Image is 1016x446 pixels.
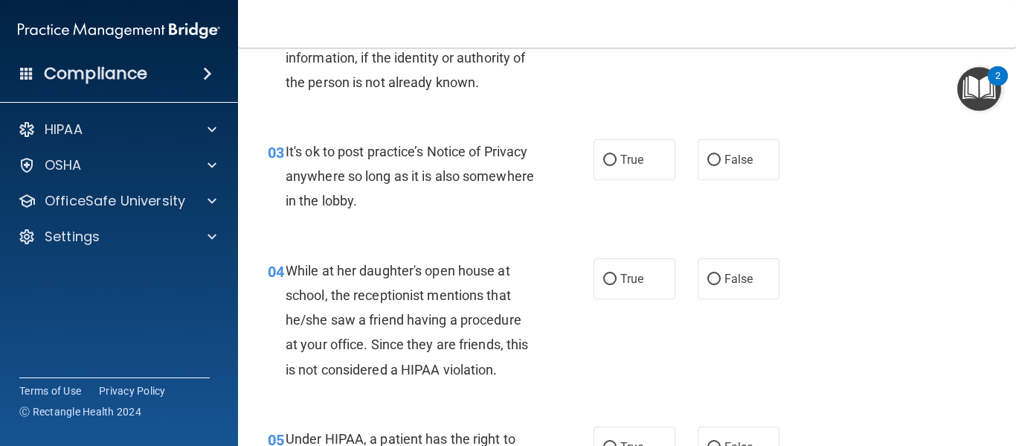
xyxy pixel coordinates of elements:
[44,63,147,84] h4: Compliance
[724,272,753,286] span: False
[995,76,1000,95] div: 2
[957,67,1001,111] button: Open Resource Center, 2 new notifications
[18,121,216,138] a: HIPAA
[45,192,185,210] p: OfficeSafe University
[286,263,528,377] span: While at her daughter's open house at school, the receptionist mentions that he/she saw a friend ...
[268,263,284,281] span: 04
[620,272,643,286] span: True
[18,156,216,174] a: OSHA
[603,155,617,166] input: True
[18,228,216,246] a: Settings
[268,144,284,162] span: 03
[620,153,643,167] span: True
[45,121,83,138] p: HIPAA
[707,155,721,166] input: False
[45,156,82,174] p: OSHA
[603,274,617,285] input: True
[18,16,220,45] img: PMB logo
[18,192,216,210] a: OfficeSafe University
[19,404,141,419] span: Ⓒ Rectangle Health 2024
[99,383,166,398] a: Privacy Policy
[45,228,100,246] p: Settings
[19,383,81,398] a: Terms of Use
[707,274,721,285] input: False
[286,144,534,208] span: It's ok to post practice’s Notice of Privacy anywhere so long as it is also somewhere in the lobby.
[724,153,753,167] span: False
